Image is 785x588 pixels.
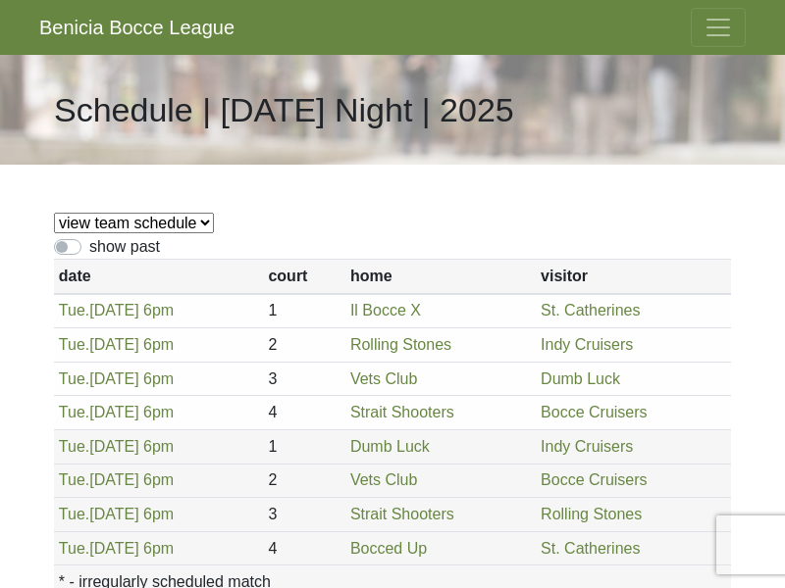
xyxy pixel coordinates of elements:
h1: Schedule | [DATE] Night | 2025 [54,90,514,130]
a: Tue.[DATE] 6pm [59,471,174,488]
span: Tue. [59,438,89,455]
a: St. Catherines [541,302,640,318]
a: Rolling Stones [350,336,451,353]
th: date [54,260,264,294]
a: Tue.[DATE] 6pm [59,540,174,557]
th: home [345,260,536,294]
a: Strait Shooters [350,404,454,420]
span: Tue. [59,471,89,488]
a: Benicia Bocce League [39,8,235,47]
td: 4 [264,396,345,430]
a: Tue.[DATE] 6pm [59,336,174,353]
a: Bocce Cruisers [541,404,647,420]
span: Tue. [59,336,89,353]
label: show past [89,235,160,259]
a: St. Catherines [541,540,640,557]
span: Tue. [59,506,89,522]
a: Vets Club [350,370,417,387]
td: 1 [264,294,345,328]
th: court [264,260,345,294]
span: Tue. [59,302,89,318]
a: Strait Shooters [350,506,454,522]
th: visitor [536,260,731,294]
a: Il Bocce X [350,302,421,318]
td: 2 [264,464,345,498]
td: 3 [264,362,345,396]
td: 4 [264,531,345,565]
a: Tue.[DATE] 6pm [59,302,174,318]
a: Rolling Stones [541,506,642,522]
span: Tue. [59,540,89,557]
a: Tue.[DATE] 6pm [59,506,174,522]
a: Tue.[DATE] 6pm [59,438,174,455]
a: Tue.[DATE] 6pm [59,370,174,387]
a: Indy Cruisers [541,336,633,353]
a: Bocce Cruisers [541,471,647,488]
span: Tue. [59,404,89,420]
td: 2 [264,328,345,363]
a: Indy Cruisers [541,438,633,455]
td: 3 [264,498,345,532]
span: Tue. [59,370,89,387]
a: Vets Club [350,471,417,488]
a: Bocced Up [350,540,427,557]
a: Dumb Luck [541,370,620,387]
a: Dumb Luck [350,438,430,455]
button: Toggle navigation [691,8,746,47]
a: Tue.[DATE] 6pm [59,404,174,420]
td: 1 [264,429,345,464]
